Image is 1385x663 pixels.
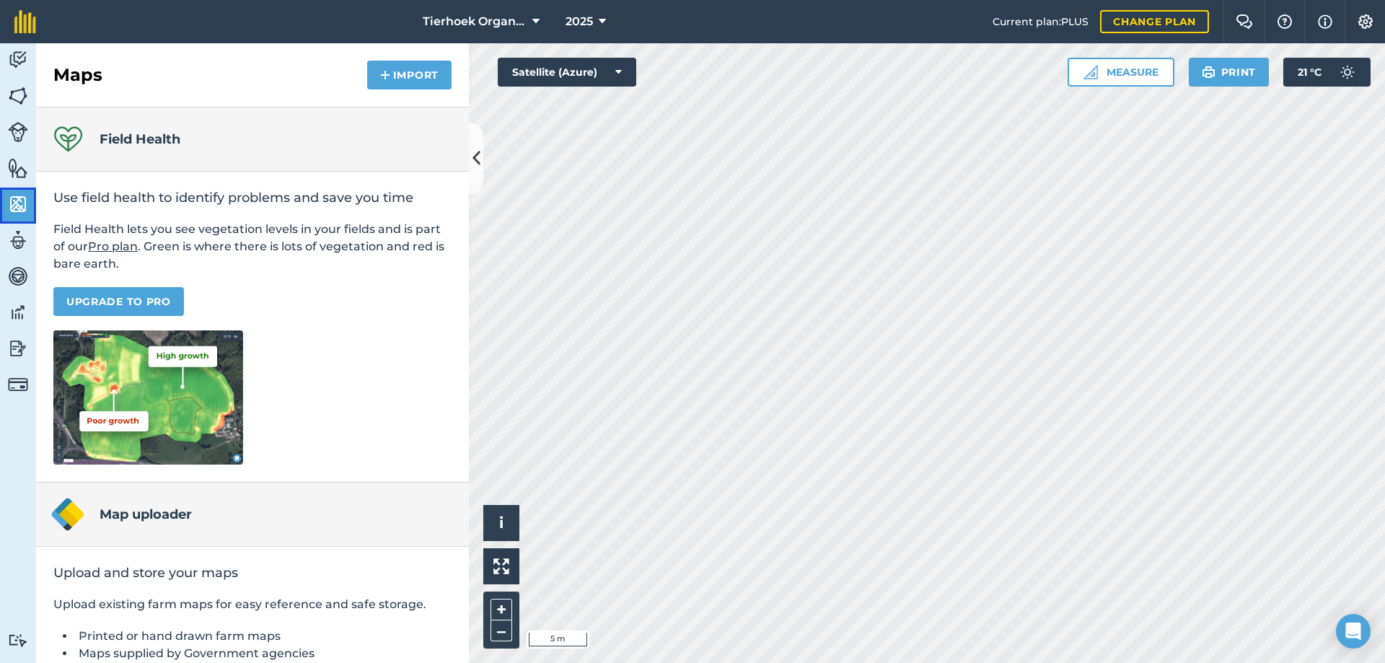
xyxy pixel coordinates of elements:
span: Current plan : PLUS [993,14,1089,30]
img: Map uploader logo [50,497,85,532]
button: 21 °C [1283,58,1371,87]
h4: Map uploader [100,504,192,524]
li: Printed or hand drawn farm maps [75,628,452,645]
a: Change plan [1100,10,1209,33]
h2: Use field health to identify problems and save you time [53,189,452,206]
span: Tierhoek Organic Farm [423,13,527,30]
button: + [491,599,512,620]
p: Upload existing farm maps for easy reference and safe storage. [53,596,452,613]
span: 21 ° C [1298,58,1322,87]
button: Measure [1068,58,1174,87]
img: svg+xml;base64,PD94bWwgdmVyc2lvbj0iMS4wIiBlbmNvZGluZz0idXRmLTgiPz4KPCEtLSBHZW5lcmF0b3I6IEFkb2JlIE... [8,633,28,647]
button: – [491,620,512,641]
img: svg+xml;base64,PD94bWwgdmVyc2lvbj0iMS4wIiBlbmNvZGluZz0idXRmLTgiPz4KPCEtLSBHZW5lcmF0b3I6IEFkb2JlIE... [8,122,28,142]
span: 2025 [566,13,593,30]
img: svg+xml;base64,PHN2ZyB4bWxucz0iaHR0cDovL3d3dy53My5vcmcvMjAwMC9zdmciIHdpZHRoPSI1NiIgaGVpZ2h0PSI2MC... [8,193,28,215]
img: svg+xml;base64,PD94bWwgdmVyc2lvbj0iMS4wIiBlbmNvZGluZz0idXRmLTgiPz4KPCEtLSBHZW5lcmF0b3I6IEFkb2JlIE... [1333,58,1362,87]
img: svg+xml;base64,PD94bWwgdmVyc2lvbj0iMS4wIiBlbmNvZGluZz0idXRmLTgiPz4KPCEtLSBHZW5lcmF0b3I6IEFkb2JlIE... [8,265,28,287]
img: A question mark icon [1276,14,1293,29]
img: A cog icon [1357,14,1374,29]
img: Ruler icon [1083,65,1098,79]
img: svg+xml;base64,PD94bWwgdmVyc2lvbj0iMS4wIiBlbmNvZGluZz0idXRmLTgiPz4KPCEtLSBHZW5lcmF0b3I6IEFkb2JlIE... [8,49,28,71]
div: Open Intercom Messenger [1336,614,1371,649]
a: Pro plan [88,240,138,253]
h4: Field Health [100,129,180,149]
img: svg+xml;base64,PHN2ZyB4bWxucz0iaHR0cDovL3d3dy53My5vcmcvMjAwMC9zdmciIHdpZHRoPSI1NiIgaGVpZ2h0PSI2MC... [8,157,28,179]
button: i [483,505,519,541]
p: Field Health lets you see vegetation levels in your fields and is part of our . Green is where th... [53,221,452,273]
img: svg+xml;base64,PD94bWwgdmVyc2lvbj0iMS4wIiBlbmNvZGluZz0idXRmLTgiPz4KPCEtLSBHZW5lcmF0b3I6IEFkb2JlIE... [8,338,28,359]
img: svg+xml;base64,PD94bWwgdmVyc2lvbj0iMS4wIiBlbmNvZGluZz0idXRmLTgiPz4KPCEtLSBHZW5lcmF0b3I6IEFkb2JlIE... [8,229,28,251]
h2: Upload and store your maps [53,564,452,581]
img: svg+xml;base64,PHN2ZyB4bWxucz0iaHR0cDovL3d3dy53My5vcmcvMjAwMC9zdmciIHdpZHRoPSIxNCIgaGVpZ2h0PSIyNC... [380,66,390,84]
img: Four arrows, one pointing top left, one top right, one bottom right and the last bottom left [493,558,509,574]
img: svg+xml;base64,PD94bWwgdmVyc2lvbj0iMS4wIiBlbmNvZGluZz0idXRmLTgiPz4KPCEtLSBHZW5lcmF0b3I6IEFkb2JlIE... [8,302,28,323]
img: svg+xml;base64,PD94bWwgdmVyc2lvbj0iMS4wIiBlbmNvZGluZz0idXRmLTgiPz4KPCEtLSBHZW5lcmF0b3I6IEFkb2JlIE... [8,374,28,395]
img: svg+xml;base64,PHN2ZyB4bWxucz0iaHR0cDovL3d3dy53My5vcmcvMjAwMC9zdmciIHdpZHRoPSI1NiIgaGVpZ2h0PSI2MC... [8,85,28,107]
a: Upgrade to Pro [53,287,184,316]
img: svg+xml;base64,PHN2ZyB4bWxucz0iaHR0cDovL3d3dy53My5vcmcvMjAwMC9zdmciIHdpZHRoPSIxOSIgaGVpZ2h0PSIyNC... [1202,63,1215,81]
span: i [499,514,504,532]
img: fieldmargin Logo [14,10,36,33]
img: svg+xml;base64,PHN2ZyB4bWxucz0iaHR0cDovL3d3dy53My5vcmcvMjAwMC9zdmciIHdpZHRoPSIxNyIgaGVpZ2h0PSIxNy... [1318,13,1332,30]
button: Import [367,61,452,89]
li: Maps supplied by Government agencies [75,645,452,662]
button: Print [1189,58,1270,87]
button: Satellite (Azure) [498,58,636,87]
h2: Maps [53,63,102,87]
img: Two speech bubbles overlapping with the left bubble in the forefront [1236,14,1253,29]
